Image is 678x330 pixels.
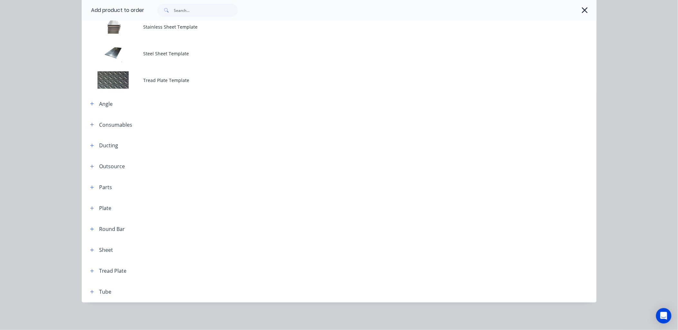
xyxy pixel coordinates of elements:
[99,142,118,150] div: Ducting
[99,184,112,191] div: Parts
[99,267,127,275] div: Tread Plate
[656,308,672,324] div: Open Intercom Messenger
[99,121,133,129] div: Consumables
[99,100,113,108] div: Angle
[144,77,506,84] span: Tread Plate Template
[144,50,506,57] span: Steel Sheet Template
[144,23,506,30] span: Stainless Sheet Template
[99,225,125,233] div: Round Bar
[99,205,112,212] div: Plate
[174,4,238,17] input: Search...
[99,163,125,170] div: Outsource
[99,288,112,296] div: Tube
[99,246,113,254] div: Sheet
